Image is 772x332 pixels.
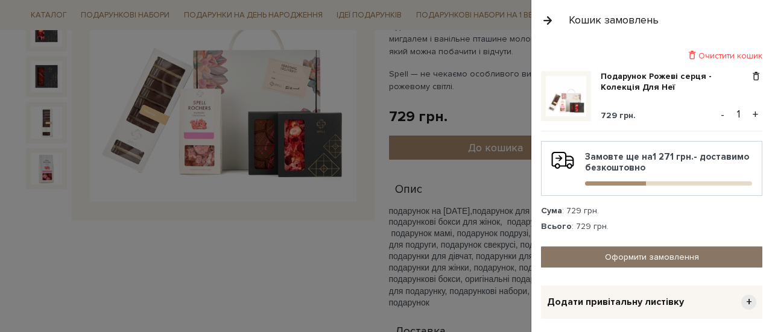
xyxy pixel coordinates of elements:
b: 1 271 грн. [653,151,694,162]
div: : 729 грн. [541,221,762,232]
span: Додати привітальну листівку [547,296,684,309]
img: Подарунок Рожеві серця - Колекція Для Неї [546,76,586,116]
button: - [717,105,729,124]
a: Подарунок Рожеві серця - Колекція Для Неї [601,71,750,93]
strong: Всього [541,221,572,231]
strong: Сума [541,205,562,216]
div: Замовте ще на - доставимо безкоштовно [551,151,752,186]
span: 729 грн. [601,110,636,121]
a: Оформити замовлення [541,246,762,268]
div: Кошик замовлень [569,13,659,27]
button: + [748,105,762,124]
div: Очистити кошик [541,50,762,61]
div: : 729 грн. [541,205,762,216]
span: + [741,295,756,310]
